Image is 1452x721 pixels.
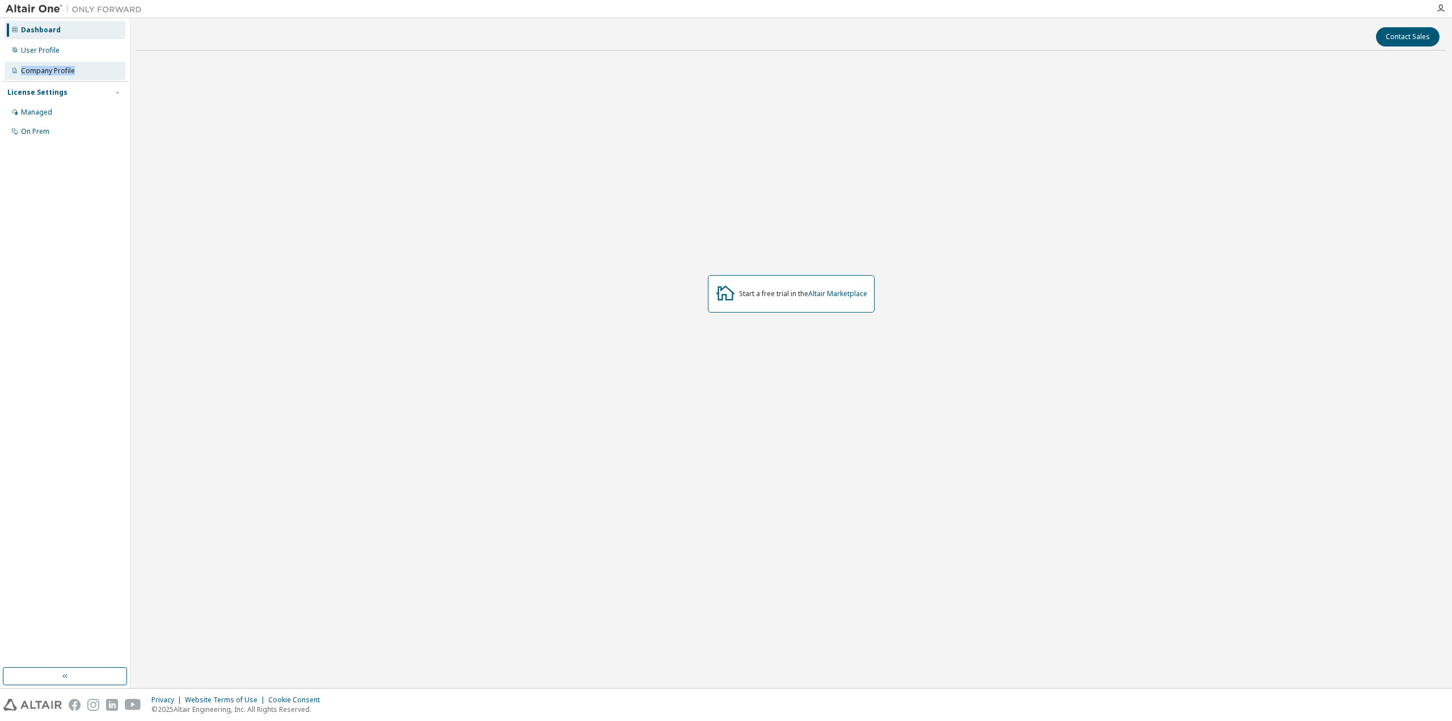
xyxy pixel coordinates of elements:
[106,699,118,711] img: linkedin.svg
[808,289,867,298] a: Altair Marketplace
[87,699,99,711] img: instagram.svg
[1376,27,1440,47] button: Contact Sales
[151,695,185,705] div: Privacy
[3,699,62,711] img: altair_logo.svg
[21,127,49,136] div: On Prem
[268,695,327,705] div: Cookie Consent
[7,88,67,97] div: License Settings
[125,699,141,711] img: youtube.svg
[69,699,81,711] img: facebook.svg
[21,108,52,117] div: Managed
[185,695,268,705] div: Website Terms of Use
[21,26,61,35] div: Dashboard
[6,3,147,15] img: Altair One
[21,46,60,55] div: User Profile
[151,705,327,714] p: © 2025 Altair Engineering, Inc. All Rights Reserved.
[21,66,75,75] div: Company Profile
[739,289,867,298] div: Start a free trial in the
